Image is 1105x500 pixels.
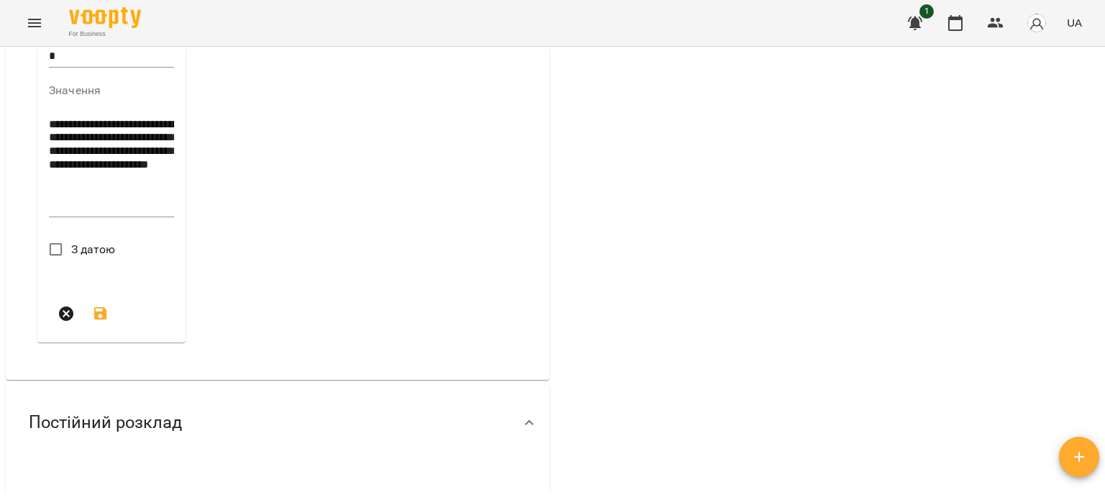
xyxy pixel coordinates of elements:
[919,4,934,19] span: 1
[49,85,174,96] label: Значення
[1061,9,1088,36] button: UA
[29,412,182,434] span: Постійний розклад
[69,7,141,28] img: Voopty Logo
[71,241,116,258] span: З датою
[69,29,141,39] span: For Business
[1067,15,1082,30] span: UA
[17,6,52,40] button: Menu
[1027,13,1047,33] img: avatar_s.png
[6,386,550,460] div: Постійний розклад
